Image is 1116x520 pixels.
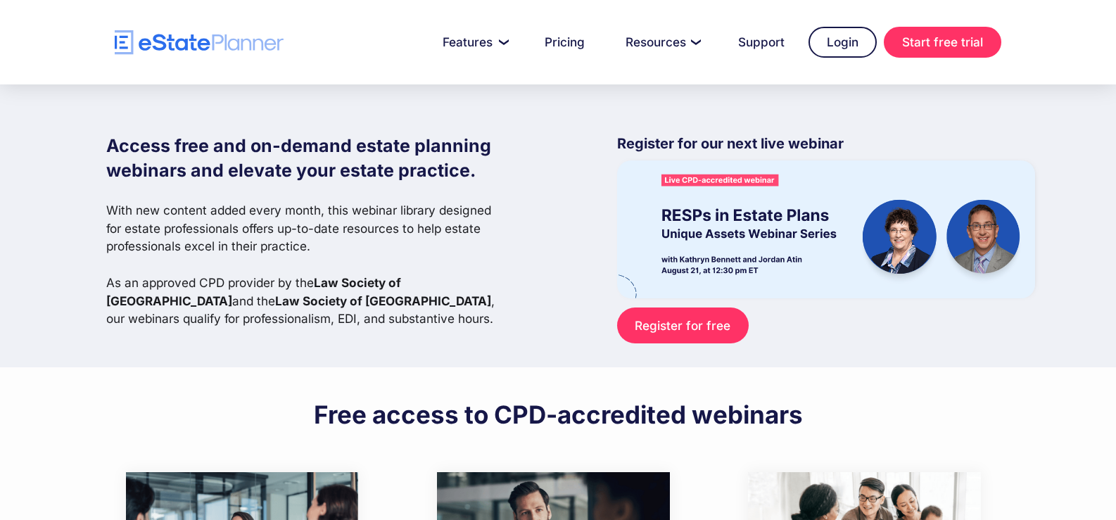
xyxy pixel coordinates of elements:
[106,134,506,183] h1: Access free and on-demand estate planning webinars and elevate your estate practice.
[106,201,506,328] p: With new content added every month, this webinar library designed for estate professionals offers...
[275,293,491,308] strong: Law Society of [GEOGRAPHIC_DATA]
[617,160,1035,298] img: eState Academy webinar
[884,27,1001,58] a: Start free trial
[528,28,602,56] a: Pricing
[721,28,801,56] a: Support
[809,27,877,58] a: Login
[115,30,284,55] a: home
[106,275,401,308] strong: Law Society of [GEOGRAPHIC_DATA]
[609,28,714,56] a: Resources
[426,28,521,56] a: Features
[617,134,1035,160] p: Register for our next live webinar
[314,399,803,430] h2: Free access to CPD-accredited webinars
[617,307,749,343] a: Register for free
